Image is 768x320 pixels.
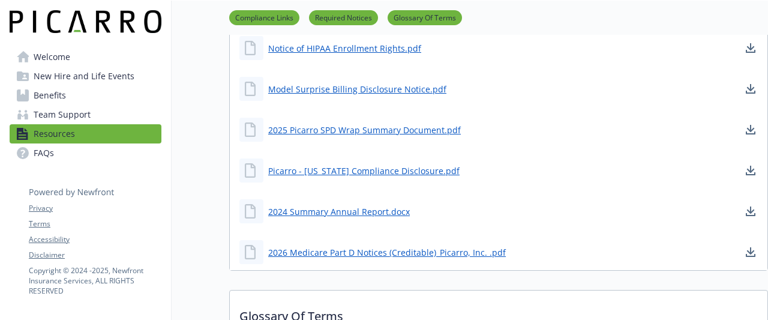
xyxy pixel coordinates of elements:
a: download document [743,245,758,259]
a: download document [743,82,758,96]
span: Welcome [34,47,70,67]
a: Required Notices [309,11,378,23]
a: download document [743,204,758,219]
a: download document [743,122,758,137]
a: Notice of HIPAA Enrollment Rights.pdf [268,42,421,55]
span: Benefits [34,86,66,105]
a: New Hire and Life Events [10,67,161,86]
span: New Hire and Life Events [34,67,134,86]
a: Accessibility [29,234,161,245]
a: Benefits [10,86,161,105]
a: download document [743,41,758,55]
span: FAQs [34,143,54,163]
a: Disclaimer [29,250,161,261]
a: Picarro - [US_STATE] Compliance Disclosure.pdf [268,165,460,177]
a: Welcome [10,47,161,67]
a: Glossary Of Terms [388,11,462,23]
a: 2024 Summary Annual Report.docx [268,205,410,218]
a: FAQs [10,143,161,163]
span: Team Support [34,105,91,124]
a: Compliance Links [229,11,299,23]
a: Team Support [10,105,161,124]
a: 2025 Picarro SPD Wrap Summary Document.pdf [268,124,461,136]
a: 2026 Medicare Part D Notices (Creditable)_Picarro, Inc. .pdf [268,246,506,259]
a: Terms [29,219,161,229]
a: download document [743,163,758,178]
p: Copyright © 2024 - 2025 , Newfront Insurance Services, ALL RIGHTS RESERVED [29,265,161,296]
a: Privacy [29,203,161,214]
a: Model Surprise Billing Disclosure Notice.pdf [268,83,446,95]
span: Resources [34,124,75,143]
a: Resources [10,124,161,143]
